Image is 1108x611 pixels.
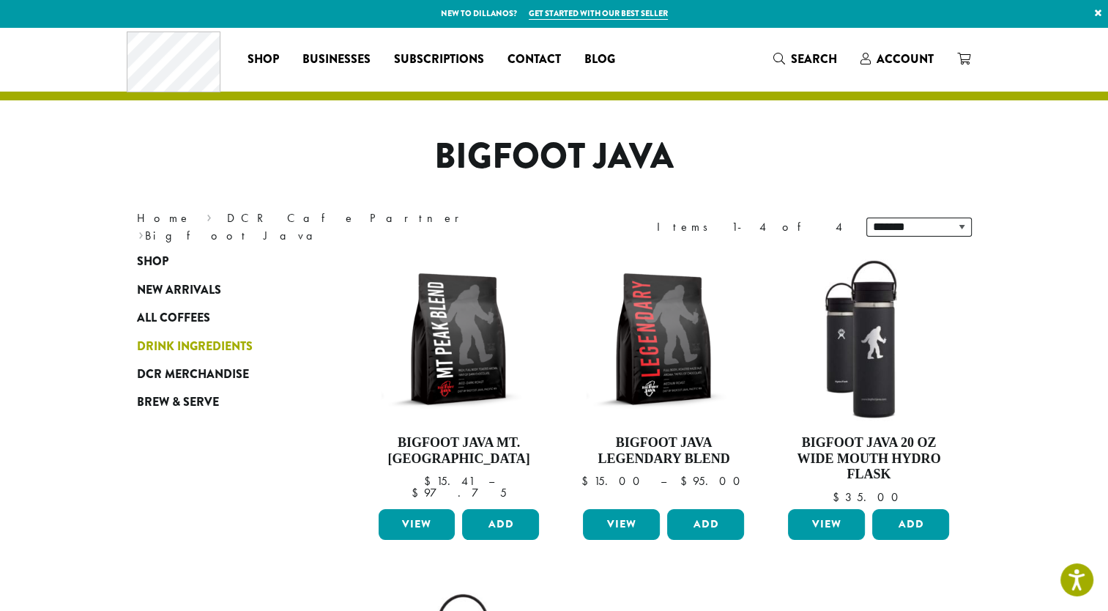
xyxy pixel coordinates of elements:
span: $ [423,473,436,489]
a: Shop [236,48,291,71]
img: LO2867-BFJ-Hydro-Flask-20oz-WM-wFlex-Sip-Lid-Black-300x300.jpg [784,255,953,423]
a: Brew & Serve [137,388,313,416]
span: $ [411,485,423,500]
span: Shop [248,51,279,69]
span: – [660,473,666,489]
span: Drink Ingredients [137,338,253,356]
h1: Bigfoot Java [126,136,983,178]
a: Bigfoot Java Mt. [GEOGRAPHIC_DATA] [375,255,543,503]
img: BFJ_Legendary_12oz-300x300.png [579,255,748,423]
span: Brew & Serve [137,393,219,412]
a: View [583,509,660,540]
a: Shop [137,248,313,275]
img: BFJ_MtPeak_12oz-300x300.png [374,255,543,423]
nav: Breadcrumb [137,210,532,245]
span: $ [833,489,845,505]
a: Drink Ingredients [137,332,313,360]
span: DCR Merchandise [137,366,249,384]
a: Bigfoot Java Legendary Blend [579,255,748,503]
a: New Arrivals [137,276,313,304]
span: › [207,204,212,227]
button: Add [462,509,539,540]
bdi: 15.41 [423,473,474,489]
bdi: 95.00 [680,473,746,489]
span: Subscriptions [394,51,484,69]
span: – [488,473,494,489]
h4: Bigfoot Java Legendary Blend [579,435,748,467]
span: $ [680,473,692,489]
a: Search [762,47,849,71]
a: All Coffees [137,304,313,332]
a: Home [137,210,191,226]
span: New Arrivals [137,281,221,300]
h4: Bigfoot Java 20 oz Wide Mouth Hydro Flask [784,435,953,483]
a: DCR Merchandise [137,360,313,388]
bdi: 97.75 [411,485,506,500]
span: Businesses [302,51,371,69]
span: › [138,222,144,245]
a: Bigfoot Java 20 oz Wide Mouth Hydro Flask $35.00 [784,255,953,503]
button: Add [667,509,744,540]
a: DCR Cafe Partner [227,210,469,226]
span: Shop [137,253,168,271]
a: View [379,509,456,540]
a: Get started with our best seller [529,7,668,20]
button: Add [872,509,949,540]
span: Search [791,51,837,67]
bdi: 35.00 [833,489,905,505]
span: Blog [584,51,615,69]
span: Contact [507,51,561,69]
span: All Coffees [137,309,210,327]
h4: Bigfoot Java Mt. [GEOGRAPHIC_DATA] [375,435,543,467]
div: Items 1-4 of 4 [657,218,844,236]
span: Account [877,51,934,67]
bdi: 15.00 [581,473,646,489]
span: $ [581,473,593,489]
a: View [788,509,865,540]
